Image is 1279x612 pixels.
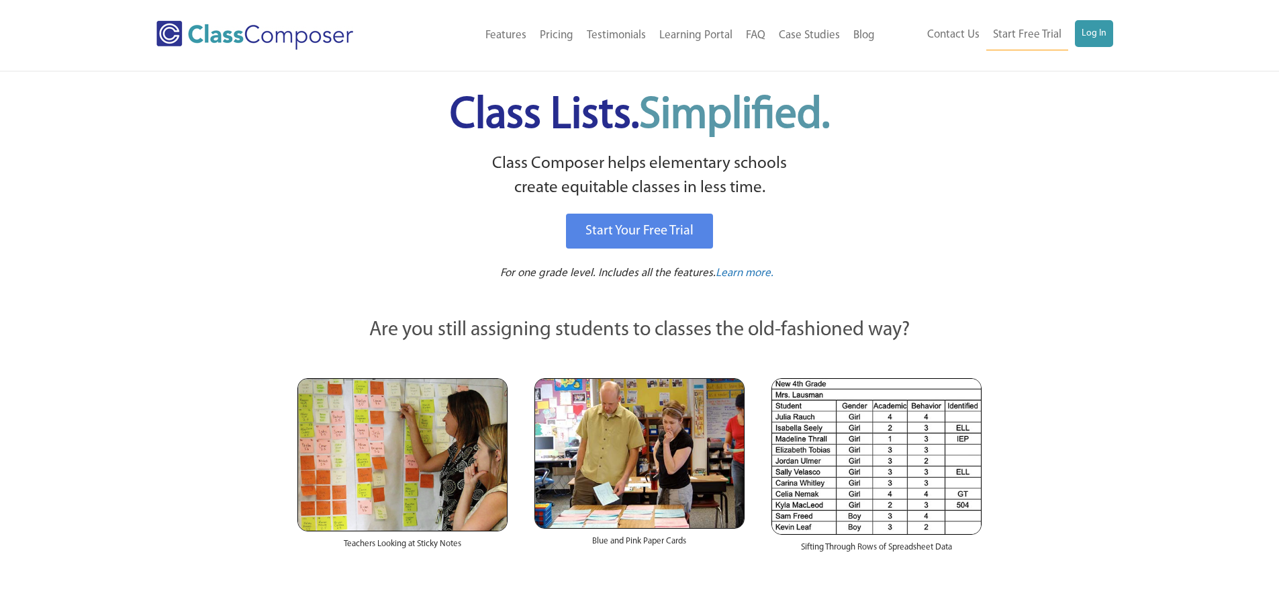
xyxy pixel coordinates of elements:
span: Start Your Free Trial [585,224,694,238]
a: FAQ [739,21,772,50]
img: Blue and Pink Paper Cards [534,378,745,528]
a: Testimonials [580,21,653,50]
img: Class Composer [156,21,353,50]
a: Contact Us [920,20,986,50]
a: Learning Portal [653,21,739,50]
a: Case Studies [772,21,847,50]
a: Learn more. [716,265,773,282]
a: Blog [847,21,882,50]
a: Log In [1075,20,1113,47]
a: Pricing [533,21,580,50]
a: Features [479,21,533,50]
div: Blue and Pink Paper Cards [534,529,745,561]
p: Are you still assigning students to classes the old-fashioned way? [297,316,982,345]
div: Sifting Through Rows of Spreadsheet Data [771,535,982,567]
a: Start Your Free Trial [566,214,713,249]
img: Spreadsheets [771,378,982,535]
img: Teachers Looking at Sticky Notes [297,378,508,531]
a: Start Free Trial [986,20,1068,50]
div: Teachers Looking at Sticky Notes [297,531,508,564]
span: Class Lists. [450,94,830,138]
nav: Header Menu [408,21,882,50]
span: For one grade level. Includes all the features. [500,267,716,279]
span: Learn more. [716,267,773,279]
span: Simplified. [639,94,830,138]
p: Class Composer helps elementary schools create equitable classes in less time. [295,152,984,201]
nav: Header Menu [882,20,1113,50]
